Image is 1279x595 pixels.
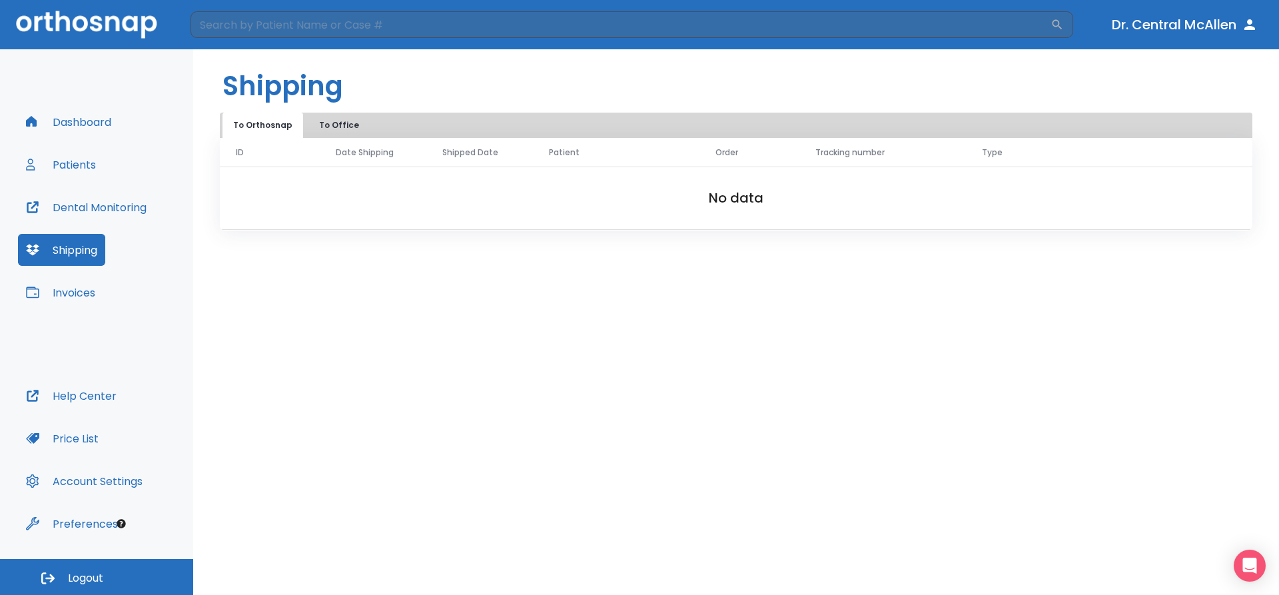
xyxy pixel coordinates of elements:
[222,66,343,106] h1: Shipping
[222,113,375,138] div: tabs
[18,191,155,223] button: Dental Monitoring
[18,277,103,308] button: Invoices
[236,147,244,159] span: ID
[18,380,125,412] button: Help Center
[306,113,372,138] button: To Office
[715,147,738,159] span: Order
[16,11,157,38] img: Orthosnap
[115,518,127,530] div: Tooltip anchor
[191,11,1051,38] input: Search by Patient Name or Case #
[982,147,1003,159] span: Type
[18,508,126,540] button: Preferences
[1106,13,1263,37] button: Dr. Central McAllen
[18,234,105,266] button: Shipping
[241,188,1231,208] h2: No data
[18,149,104,181] button: Patients
[1234,550,1266,582] div: Open Intercom Messenger
[18,106,119,138] button: Dashboard
[549,147,580,159] span: Patient
[815,147,885,159] span: Tracking number
[18,465,151,497] button: Account Settings
[442,147,498,159] span: Shipped Date
[336,147,394,159] span: Date Shipping
[18,422,107,454] button: Price List
[68,571,103,586] span: Logout
[222,113,303,138] button: To Orthosnap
